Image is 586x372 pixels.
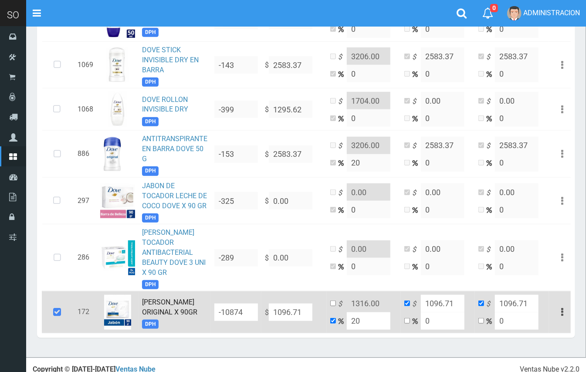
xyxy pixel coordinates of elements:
td: $ [261,177,327,224]
td: 172 [74,291,97,333]
i: $ [338,97,347,107]
a: DOVE STICK INVISIBLE DRY EN BARRA [142,46,199,74]
td: 1068 [74,88,97,131]
img: ... [107,47,129,82]
i: $ [412,52,421,62]
a: [PERSON_NAME] ORIGINAL X 90GR [142,298,197,316]
span: DPH [142,117,159,126]
i: $ [412,141,421,151]
span: ADMINISTRACION [523,9,580,17]
i: $ [338,52,347,62]
i: $ [338,141,347,151]
span: DPH [142,320,159,329]
i: $ [338,299,347,309]
i: $ [412,299,421,309]
td: $ [261,41,327,88]
i: $ [486,52,495,62]
i: $ [486,141,495,151]
span: 0 [490,4,498,12]
i: $ [486,245,495,255]
img: ... [104,295,131,330]
td: $ [261,291,327,333]
span: DPH [142,166,159,176]
span: DPH [142,213,159,223]
td: 286 [74,224,97,291]
i: $ [338,245,347,255]
td: $ [261,88,327,131]
i: $ [486,299,495,309]
td: $ [261,224,327,291]
i: $ [486,97,495,107]
td: 297 [74,177,97,224]
i: $ [412,188,421,198]
img: ... [100,137,135,172]
i: $ [338,188,347,198]
i: $ [486,188,495,198]
span: DPH [142,28,159,37]
i: $ [412,97,421,107]
img: User Image [507,6,522,20]
td: 1069 [74,41,97,88]
i: $ [412,245,421,255]
a: [PERSON_NAME] TOCADOR ANTIBACTERIAL BEAUTY DOVE 3 UNI X 90 GR [142,228,206,276]
a: JABON DE TOCADOR LECHE DE COCO DOVE X 90 GR [142,182,207,210]
span: DPH [142,78,159,87]
span: DPH [142,280,159,289]
img: ... [100,240,135,275]
a: ANTITRANSPIRANTE EN BARRA DOVE 50 G [142,135,207,163]
a: DOVE ROLLON INVISIBLE DRY [142,95,188,114]
td: $ [261,131,327,178]
img: ... [100,183,135,218]
img: ... [108,92,127,127]
td: 886 [74,131,97,178]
